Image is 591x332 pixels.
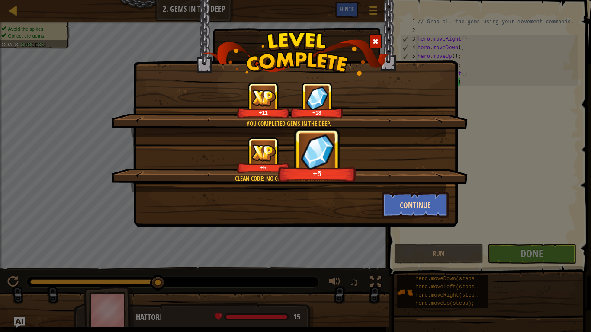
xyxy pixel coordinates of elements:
[251,144,276,161] img: reward_icon_xp.png
[280,169,354,179] div: +5
[239,164,288,171] div: +5
[292,109,341,116] div: +18
[239,109,288,116] div: +11
[306,86,328,110] img: reward_icon_gems.png
[382,192,449,218] button: Continue
[152,119,425,128] div: You completed Gems in the Deep.
[299,132,335,171] img: reward_icon_gems.png
[152,174,425,183] div: Clean code: no code errors or warnings.
[203,32,389,76] img: level_complete.png
[251,89,276,106] img: reward_icon_xp.png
